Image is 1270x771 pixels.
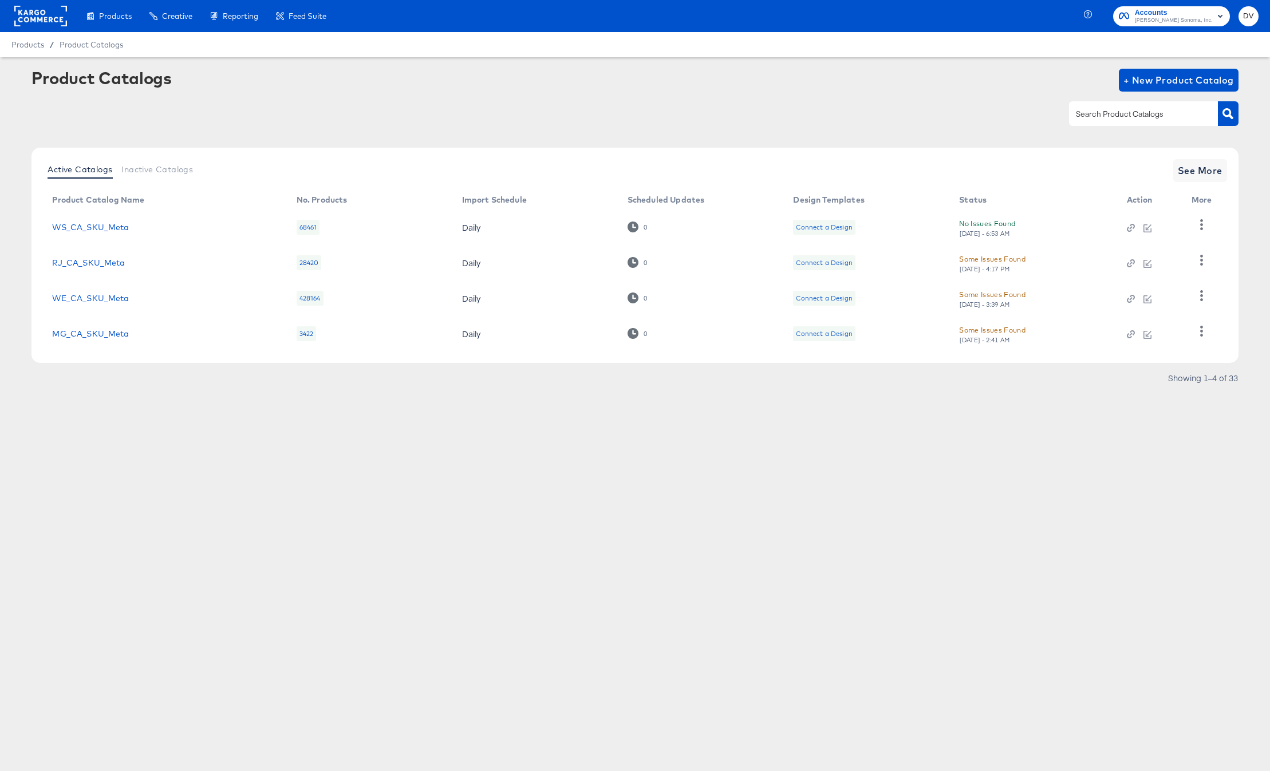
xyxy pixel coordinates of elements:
[959,288,1026,309] button: Some Issues Found[DATE] - 3:39 AM
[1168,374,1239,382] div: Showing 1–4 of 33
[796,294,852,303] div: Connect a Design
[1178,163,1222,179] span: See More
[959,253,1026,273] button: Some Issues Found[DATE] - 4:17 PM
[628,257,648,268] div: 0
[162,11,192,21] span: Creative
[52,294,129,303] a: WE_CA_SKU_Meta
[1123,72,1234,88] span: + New Product Catalog
[959,288,1026,301] div: Some Issues Found
[1113,6,1230,26] button: Accounts[PERSON_NAME] Sonoma, Inc.
[1239,6,1259,26] button: DV
[793,291,855,306] div: Connect a Design
[628,222,648,232] div: 0
[643,294,648,302] div: 0
[959,324,1026,336] div: Some Issues Found
[950,191,1118,209] th: Status
[297,326,317,341] div: 3422
[31,69,171,87] div: Product Catalogs
[52,223,129,232] a: WS_CA_SKU_Meta
[223,11,258,21] span: Reporting
[453,316,618,351] td: Daily
[453,280,618,316] td: Daily
[52,329,129,338] a: MG_CA_SKU_Meta
[52,258,125,267] a: RJ_CA_SKU_Meta
[793,195,864,204] div: Design Templates
[462,195,527,204] div: Import Schedule
[297,220,320,235] div: 68461
[1118,191,1182,209] th: Action
[52,195,144,204] div: Product Catalog Name
[1074,108,1196,121] input: Search Product Catalogs
[1135,16,1213,25] span: [PERSON_NAME] Sonoma, Inc.
[628,328,648,339] div: 0
[453,209,618,245] td: Daily
[60,40,123,49] a: Product Catalogs
[453,245,618,280] td: Daily
[796,223,852,232] div: Connect a Design
[1243,10,1254,23] span: DV
[99,11,132,21] span: Products
[48,165,112,174] span: Active Catalogs
[643,259,648,267] div: 0
[959,253,1026,265] div: Some Issues Found
[297,255,322,270] div: 28420
[959,301,1011,309] div: [DATE] - 3:39 AM
[44,40,60,49] span: /
[959,265,1011,273] div: [DATE] - 4:17 PM
[796,258,852,267] div: Connect a Design
[1119,69,1239,92] button: + New Product Catalog
[289,11,326,21] span: Feed Suite
[297,291,324,306] div: 428164
[1182,191,1226,209] th: More
[297,195,348,204] div: No. Products
[959,324,1026,344] button: Some Issues Found[DATE] - 2:41 AM
[643,223,648,231] div: 0
[628,195,705,204] div: Scheduled Updates
[1135,7,1213,19] span: Accounts
[643,330,648,338] div: 0
[11,40,44,49] span: Products
[793,326,855,341] div: Connect a Design
[628,292,648,303] div: 0
[793,220,855,235] div: Connect a Design
[121,165,193,174] span: Inactive Catalogs
[1173,159,1227,182] button: See More
[959,336,1011,344] div: [DATE] - 2:41 AM
[793,255,855,270] div: Connect a Design
[796,329,852,338] div: Connect a Design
